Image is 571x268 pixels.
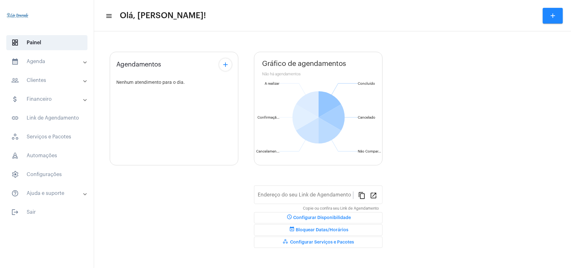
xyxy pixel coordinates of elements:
button: Bloquear Datas/Horários [254,224,383,236]
mat-panel-title: Clientes [11,77,84,84]
span: sidenav icon [11,133,19,141]
mat-icon: sidenav icon [11,114,19,122]
span: Link de Agendamento [6,110,87,126]
mat-icon: schedule [286,214,293,222]
span: Painel [6,35,87,50]
mat-icon: open_in_new [370,191,377,199]
span: Olá, [PERSON_NAME]! [120,11,206,21]
mat-icon: sidenav icon [11,190,19,197]
mat-panel-title: Ajuda e suporte [11,190,84,197]
span: Configurar Serviços e Pacotes [283,240,354,244]
input: Link [258,193,353,199]
mat-icon: event_busy [288,226,296,234]
mat-expansion-panel-header: sidenav iconAgenda [4,54,94,69]
span: Bloquear Datas/Horários [288,228,348,232]
span: Serviços e Pacotes [6,129,87,144]
text: Confirmaçã... [257,116,279,120]
span: Configurar Disponibilidade [286,216,351,220]
span: Configurações [6,167,87,182]
span: sidenav icon [11,171,19,178]
span: Automações [6,148,87,163]
mat-icon: add [222,61,229,68]
mat-icon: sidenav icon [11,208,19,216]
span: sidenav icon [11,152,19,159]
text: A realizar [265,82,279,85]
span: sidenav icon [11,39,19,46]
mat-icon: sidenav icon [105,12,112,20]
mat-panel-title: Agenda [11,58,84,65]
text: Cancelado [358,116,375,119]
button: Configurar Serviços e Pacotes [254,237,383,248]
span: Agendamentos [116,61,161,68]
mat-panel-title: Financeiro [11,95,84,103]
mat-icon: workspaces_outlined [283,239,290,246]
text: Concluído [358,82,375,85]
img: 4c910ca3-f26c-c648-53c7-1a2041c6e520.jpg [5,3,30,28]
mat-icon: add [549,12,557,19]
mat-hint: Copie ou confira seu Link de Agendamento [303,206,379,211]
mat-expansion-panel-header: sidenav iconFinanceiro [4,92,94,107]
mat-icon: content_copy [358,191,366,199]
text: Não Compar... [358,150,381,153]
span: Sair [6,205,87,220]
mat-expansion-panel-header: sidenav iconClientes [4,73,94,88]
mat-expansion-panel-header: sidenav iconAjuda e suporte [4,186,94,201]
mat-icon: sidenav icon [11,77,19,84]
button: Configurar Disponibilidade [254,212,383,223]
mat-icon: sidenav icon [11,95,19,103]
text: Cancelamen... [256,150,279,153]
div: Nenhum atendimento para o dia. [116,80,232,85]
mat-icon: sidenav icon [11,58,19,65]
span: Gráfico de agendamentos [262,60,346,67]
